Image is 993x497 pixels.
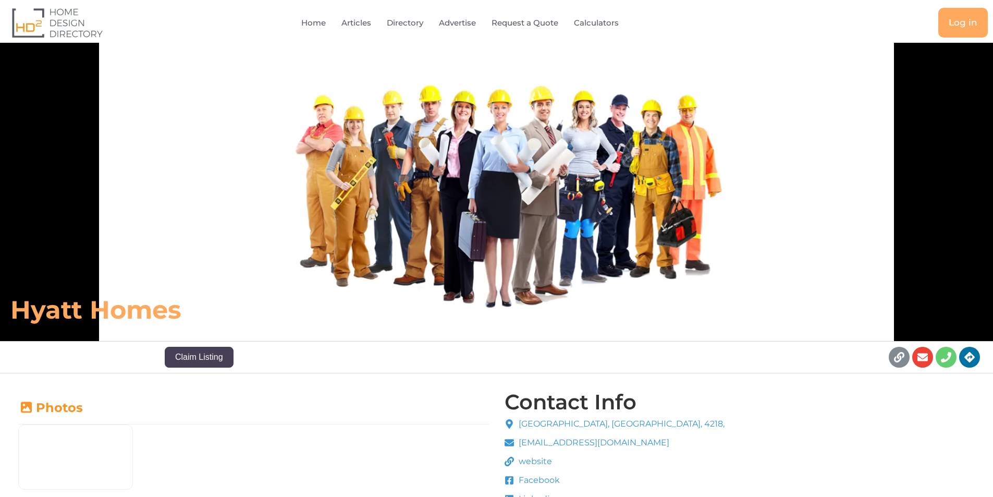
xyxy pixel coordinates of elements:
[505,455,725,468] a: website
[19,425,132,489] img: Builders
[516,418,725,430] span: [GEOGRAPHIC_DATA], [GEOGRAPHIC_DATA], 4218,
[202,11,742,35] nav: Menu
[505,392,636,413] h4: Contact Info
[949,18,977,27] span: Log in
[301,11,326,35] a: Home
[165,347,234,368] button: Claim Listing
[492,11,558,35] a: Request a Quote
[387,11,423,35] a: Directory
[516,455,552,468] span: website
[516,474,560,487] span: Facebook
[10,294,690,325] h6: Hyatt Homes
[516,437,669,449] span: [EMAIL_ADDRESS][DOMAIN_NAME]
[18,400,83,415] a: Photos
[938,8,988,38] a: Log in
[439,11,476,35] a: Advertise
[341,11,371,35] a: Articles
[574,11,619,35] a: Calculators
[505,437,725,449] a: [EMAIL_ADDRESS][DOMAIN_NAME]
